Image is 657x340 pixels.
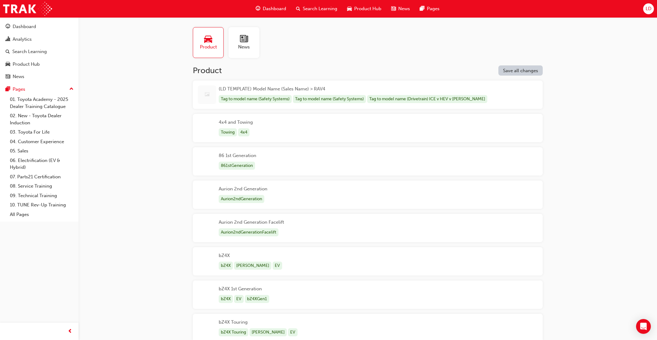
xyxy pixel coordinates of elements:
span: news-icon [391,5,396,13]
a: news-iconNews [386,2,415,15]
div: bZ4X [219,252,283,271]
span: pages-icon [420,5,424,13]
img: Trak [3,2,52,16]
span: search-icon [296,5,300,13]
div: EV [234,295,244,303]
button: Pages [2,84,76,95]
div: EV [273,262,282,270]
span: up-icon [69,85,74,93]
div: 4x4 and Towing [219,119,253,137]
span: car-icon [204,35,212,44]
div: bZ4X Touring [219,328,248,337]
div: [PERSON_NAME] [234,262,271,270]
span: news-icon [240,35,248,44]
div: [PERSON_NAME] [249,328,287,337]
span: Dashboard [263,5,286,12]
div: Aurion2ndGeneration [219,195,264,203]
span: car-icon [347,5,352,13]
button: 86 1st Generation861stGeneration [193,147,543,180]
div: Analytics [13,36,32,43]
a: Analytics [2,34,76,45]
span: Product [200,44,217,51]
div: Towing [219,128,237,137]
a: car-iconProduct Hub [342,2,386,15]
div: bZ4X [219,262,233,270]
a: 05. Sales [7,146,76,156]
span: News [238,44,250,51]
button: Save all changes [498,65,543,76]
div: bZ4X 1st Generation [219,285,270,304]
a: 03. Toyota For Life [7,127,76,137]
a: News [2,71,76,82]
span: guage-icon [6,24,10,30]
div: Aurion 2nd Generation Facelift [219,219,284,237]
button: Aurion 2nd Generation FaceliftAurion2ndGenerationFacelift [193,214,543,247]
a: 10. TUNE Rev-Up Training [7,200,76,210]
a: 06. Electrification (EV & Hybrid) [7,156,76,172]
a: Product Hub [2,59,76,70]
a: 09. Technical Training [7,191,76,201]
span: Save all changes [503,68,538,73]
div: Dashboard [13,23,36,30]
button: 4x4 and TowingTowing4x4 [193,114,543,147]
div: Pages [13,86,25,93]
div: Aurion 2nd Generation [219,185,267,204]
a: Product [193,27,229,58]
span: guage-icon [256,5,260,13]
div: (LD TEMPLATE) Model Name (Sales Name) > RAV4 [219,85,489,104]
span: LD [646,5,651,12]
div: bZ4X Touring [219,319,299,337]
div: Tag to model name (Safety Systems) [293,95,366,103]
div: bZ4X [219,295,233,303]
div: Open Intercom Messenger [636,319,651,334]
span: News [398,5,410,12]
div: Aurion2ndGenerationFacelift [219,228,278,237]
span: Pages [427,5,440,12]
button: LD [643,3,654,14]
span: prev-icon [68,328,72,335]
a: 08. Service Training [7,181,76,191]
a: News [229,27,264,58]
button: Aurion 2nd GenerationAurion2ndGeneration [193,180,543,214]
div: 86 1st Generation [219,152,256,171]
a: All Pages [7,210,76,219]
span: Search Learning [303,5,337,12]
div: bZ4XGen1 [245,295,269,303]
a: 07. Parts21 Certification [7,172,76,182]
div: EV [288,328,298,337]
div: Search Learning [12,48,47,55]
h2: Product [193,66,222,76]
span: search-icon [6,49,10,55]
div: News [13,73,24,80]
span: image-icon [205,91,209,99]
button: (LD TEMPLATE) Model Name (Sales Name) > RAV4Tag to model name (Safety Systems)Tag to model name (... [193,81,543,114]
div: 861stGeneration [219,162,255,170]
span: pages-icon [6,87,10,92]
button: bZ4XbZ4X[PERSON_NAME]EV [193,247,543,280]
a: guage-iconDashboard [251,2,291,15]
a: 01. Toyota Academy - 2025 Dealer Training Catalogue [7,95,76,111]
a: 02. New - Toyota Dealer Induction [7,111,76,127]
div: 4x4 [238,128,249,137]
span: Product Hub [354,5,381,12]
span: chart-icon [6,37,10,42]
a: search-iconSearch Learning [291,2,342,15]
span: news-icon [6,74,10,80]
button: DashboardAnalyticsSearch LearningProduct HubNews [2,20,76,84]
a: Dashboard [2,21,76,32]
span: car-icon [6,62,10,67]
div: Product Hub [13,61,40,68]
div: Tag to model name (Drivetrain) ICE v HEV v [PERSON_NAME] [367,95,487,103]
div: Tag to model name (Safety Systems) [219,95,292,103]
a: Search Learning [2,46,76,57]
a: 04. Customer Experience [7,137,76,147]
button: bZ4X 1st GenerationbZ4XEVbZ4XGen1 [193,280,543,314]
a: pages-iconPages [415,2,444,15]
